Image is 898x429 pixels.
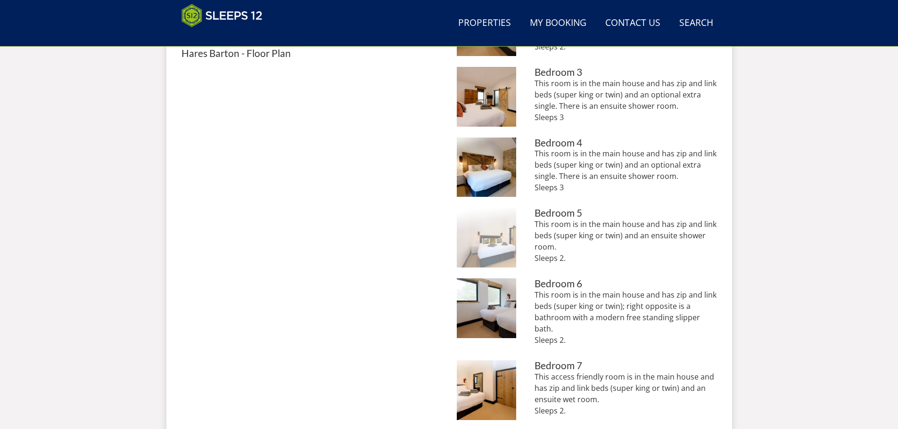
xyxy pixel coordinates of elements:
[535,371,717,416] p: This access friendly room is in the main house and has zip and link beds (super king or twin) and...
[457,67,517,127] img: Bedroom 3
[601,13,664,34] a: Contact Us
[535,78,717,123] p: This room is in the main house and has zip and link beds (super king or twin) and an optional ext...
[181,48,304,59] h3: Hares Barton - Floor Plan
[535,219,717,264] p: This room is in the main house and has zip and link beds (super king or twin) and an ensuite show...
[535,289,717,346] p: This room is in the main house and has zip and link beds (super king or twin); right opposite is ...
[457,278,517,338] img: Bedroom 6
[676,13,717,34] a: Search
[535,360,717,371] h3: Bedroom 7
[535,148,717,193] p: This room is in the main house and has zip and link beds (super king or twin) and an optional ext...
[526,13,590,34] a: My Booking
[535,208,717,219] h3: Bedroom 5
[535,138,717,148] h3: Bedroom 4
[181,4,263,27] img: Sleeps 12
[454,13,515,34] a: Properties
[457,208,517,267] img: Bedroom 5
[457,360,517,420] img: Bedroom 7
[535,67,717,78] h3: Bedroom 3
[535,278,717,289] h3: Bedroom 6
[177,33,276,41] iframe: Customer reviews powered by Trustpilot
[457,138,517,197] img: Bedroom 4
